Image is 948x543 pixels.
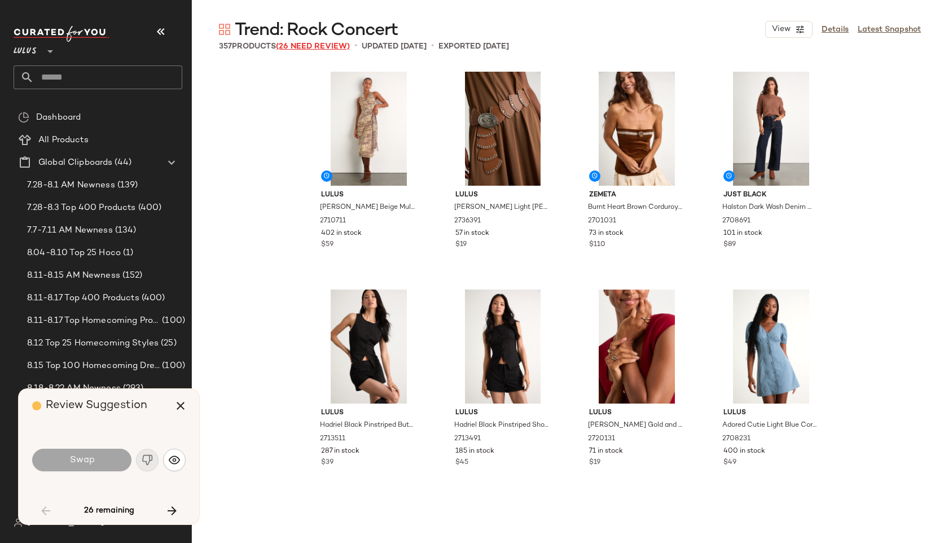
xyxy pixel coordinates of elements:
[446,72,560,186] img: 2736391_01_OM_2025-08-21.jpg
[588,216,616,226] span: 2701031
[38,134,89,147] span: All Products
[27,337,159,350] span: 8.12 Top 25 Homecoming Styles
[589,240,605,250] span: $110
[312,290,425,404] img: 2713511_01_hero_2025-08-12.jpg
[455,408,551,418] span: Lulus
[362,41,427,52] p: updated [DATE]
[321,458,333,468] span: $39
[455,240,467,250] span: $19
[121,382,144,395] span: (293)
[18,112,29,123] img: svg%3e
[580,72,694,186] img: 2701031_01_hero_2025-08-26.jpg
[121,247,133,260] span: (1)
[113,224,137,237] span: (134)
[454,434,481,444] span: 2713491
[722,216,750,226] span: 2708691
[589,446,623,457] span: 71 in stock
[320,203,415,213] span: [PERSON_NAME] Beige Multi Boho Print Halter Midi Dress
[722,421,818,431] span: Adored Cutie Light Blue Corduroy Button-Front Mini Dress
[160,360,185,373] span: (100)
[454,203,550,213] span: [PERSON_NAME] Light [PERSON_NAME] Chunky [PERSON_NAME]
[139,292,165,305] span: (400)
[455,190,551,200] span: Lulus
[219,41,350,52] div: Products
[723,229,762,239] span: 101 in stock
[714,290,828,404] img: 2708231_02_front_2025-08-21.jpg
[27,292,139,305] span: 8.11-8.17 Top 400 Products
[169,454,180,466] img: svg%3e
[27,382,121,395] span: 8.18-8.22 AM Newness
[765,21,813,38] button: View
[276,42,350,51] span: (26 Need Review)
[312,72,425,186] img: 2710711_02_front_2025-08-22.jpg
[14,26,109,42] img: cfy_white_logo.C9jOOHJF.svg
[27,224,113,237] span: 7.7-7.11 AM Newness
[27,314,160,327] span: 8.11-8.17 Top Homecoming Product
[27,179,115,192] span: 7.28-8.1 AM Newness
[589,408,684,418] span: Lulus
[438,41,509,52] p: Exported [DATE]
[27,269,120,282] span: 8.11-8.15 AM Newness
[320,421,415,431] span: Hadriel Black Pinstriped Button-Front Vest Top
[14,38,37,59] span: Lulus
[14,518,23,527] img: svg%3e
[160,314,185,327] span: (100)
[120,269,143,282] span: (152)
[27,202,136,214] span: 7.28-8.3 Top 400 Products
[321,408,416,418] span: Lulus
[723,408,819,418] span: Lulus
[455,446,494,457] span: 185 in stock
[589,190,684,200] span: Zemeta
[588,421,683,431] span: [PERSON_NAME] Gold and Silver Four-Piece Ring Set
[723,446,765,457] span: 400 in stock
[455,229,489,239] span: 57 in stock
[589,229,624,239] span: 73 in stock
[722,434,750,444] span: 2708231
[159,337,177,350] span: (25)
[321,229,362,239] span: 402 in stock
[589,458,600,468] span: $19
[38,156,112,169] span: Global Clipboards
[115,179,138,192] span: (139)
[455,458,468,468] span: $45
[136,202,162,214] span: (400)
[112,156,131,169] span: (44)
[588,203,683,213] span: Burnt Heart Brown Corduroy Rosette Strapless Top
[588,434,615,444] span: 2720131
[321,446,359,457] span: 287 in stock
[723,190,819,200] span: Just Black
[722,203,818,213] span: Halston Dark Wash Denim Wide-Leg High-Rise Jeans
[219,24,230,35] img: svg%3e
[320,216,346,226] span: 2710711
[219,42,232,51] span: 357
[84,506,134,516] span: 26 remaining
[771,25,791,34] span: View
[354,40,357,53] span: •
[580,290,694,404] img: 2720131_01_OM_2025-09-02.jpg
[46,400,147,411] span: Review Suggestion
[714,72,828,186] img: 2708691_01_hero_2025-08-26.jpg
[235,19,398,42] span: Trend: Rock Concert
[36,111,81,124] span: Dashboard
[320,434,345,444] span: 2713511
[454,421,550,431] span: Hadriel Black Pinstriped Shorts
[446,290,560,404] img: 2713491_02_front_2025-08-12.jpg
[723,240,736,250] span: $89
[27,360,160,373] span: 8.15 Top 100 Homecoming Dresses
[454,216,481,226] span: 2736391
[723,458,736,468] span: $49
[321,190,416,200] span: Lulus
[822,24,849,36] a: Details
[858,24,921,36] a: Latest Snapshot
[27,247,121,260] span: 8.04-8.10 Top 25 Hoco
[431,40,434,53] span: •
[321,240,333,250] span: $59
